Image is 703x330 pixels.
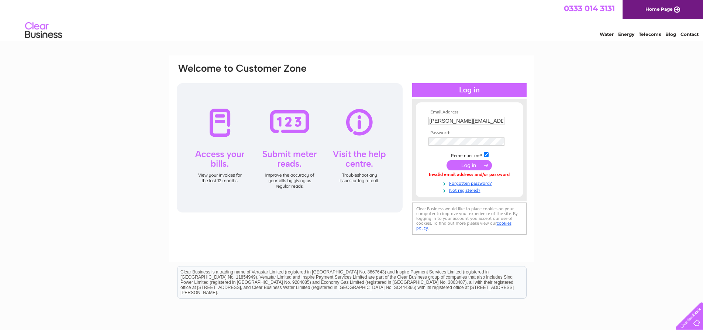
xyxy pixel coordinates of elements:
[564,4,615,13] a: 0333 014 3131
[428,179,512,186] a: Forgotten password?
[412,203,527,235] div: Clear Business would like to place cookies on your computer to improve your experience of the sit...
[25,19,62,42] img: logo.png
[427,151,512,159] td: Remember me?
[639,31,661,37] a: Telecoms
[600,31,614,37] a: Water
[680,31,699,37] a: Contact
[665,31,676,37] a: Blog
[447,160,492,170] input: Submit
[427,130,512,136] th: Password:
[416,221,511,231] a: cookies policy
[427,110,512,115] th: Email Address:
[178,4,526,36] div: Clear Business is a trading name of Verastar Limited (registered in [GEOGRAPHIC_DATA] No. 3667643...
[428,172,510,177] div: Invalid email address and/or password
[618,31,634,37] a: Energy
[428,186,512,193] a: Not registered?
